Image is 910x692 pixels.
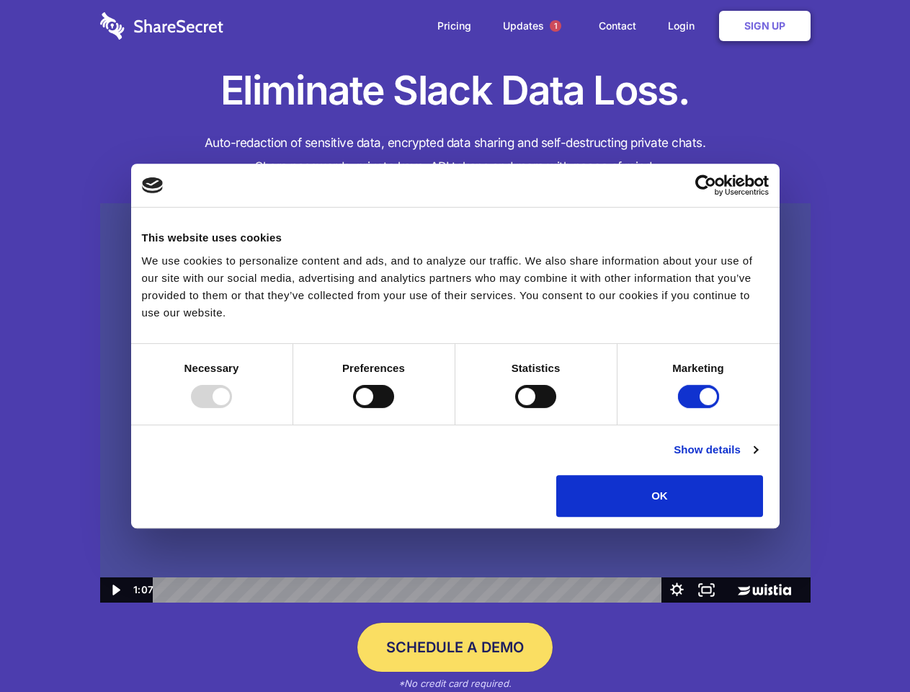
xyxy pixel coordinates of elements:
[100,131,811,179] h4: Auto-redaction of sensitive data, encrypted data sharing and self-destructing private chats. Shar...
[100,577,130,603] button: Play Video
[398,678,512,689] em: *No credit card required.
[184,362,239,374] strong: Necessary
[719,11,811,41] a: Sign Up
[838,620,893,675] iframe: Drift Widget Chat Controller
[512,362,561,374] strong: Statistics
[584,4,651,48] a: Contact
[142,177,164,193] img: logo
[550,20,561,32] span: 1
[556,475,763,517] button: OK
[100,65,811,117] h1: Eliminate Slack Data Loss.
[142,229,769,247] div: This website uses cookies
[423,4,486,48] a: Pricing
[653,4,716,48] a: Login
[721,577,810,603] a: Wistia Logo -- Learn More
[674,441,757,458] a: Show details
[662,577,692,603] button: Show settings menu
[164,577,655,603] div: Playbar
[100,203,811,603] img: Sharesecret
[672,362,724,374] strong: Marketing
[100,12,223,40] img: logo-wordmark-white-trans-d4663122ce5f474addd5e946df7df03e33cb6a1c49d2221995e7729f52c070b2.svg
[342,362,405,374] strong: Preferences
[643,174,769,196] a: Usercentrics Cookiebot - opens in a new window
[142,252,769,321] div: We use cookies to personalize content and ads, and to analyze our traffic. We also share informat...
[357,623,553,672] a: Schedule a Demo
[692,577,721,603] button: Fullscreen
